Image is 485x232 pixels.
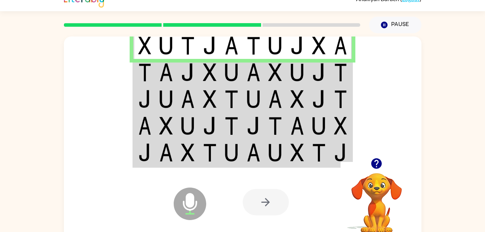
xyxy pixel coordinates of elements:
img: x [312,36,326,55]
img: t [268,117,282,135]
img: j [138,90,151,108]
img: a [290,117,304,135]
img: j [138,143,151,162]
img: a [247,63,260,81]
img: j [247,117,260,135]
img: a [138,117,151,135]
img: j [203,117,217,135]
img: a [159,143,173,162]
img: t [334,63,347,81]
img: x [334,117,347,135]
img: a [268,90,282,108]
img: a [247,143,260,162]
img: j [181,63,195,81]
img: u [225,63,238,81]
img: j [312,90,326,108]
img: x [268,63,282,81]
img: u [268,36,282,55]
img: t [138,63,151,81]
img: j [312,63,326,81]
img: a [159,63,173,81]
img: u [312,117,326,135]
img: t [203,143,217,162]
img: t [225,117,238,135]
img: u [225,143,238,162]
img: t [312,143,326,162]
img: x [290,143,304,162]
img: u [268,143,282,162]
img: u [290,63,304,81]
button: Pause [369,17,421,33]
img: j [203,36,217,55]
img: x [181,143,195,162]
img: u [181,117,195,135]
img: t [181,36,195,55]
img: t [225,90,238,108]
img: a [225,36,238,55]
img: j [334,143,347,162]
img: a [181,90,195,108]
img: x [203,90,217,108]
img: t [247,36,260,55]
img: x [138,36,151,55]
img: u [159,90,173,108]
img: u [247,90,260,108]
img: t [334,90,347,108]
img: x [159,117,173,135]
img: x [290,90,304,108]
img: a [334,36,347,55]
img: x [203,63,217,81]
img: j [290,36,304,55]
img: u [159,36,173,55]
